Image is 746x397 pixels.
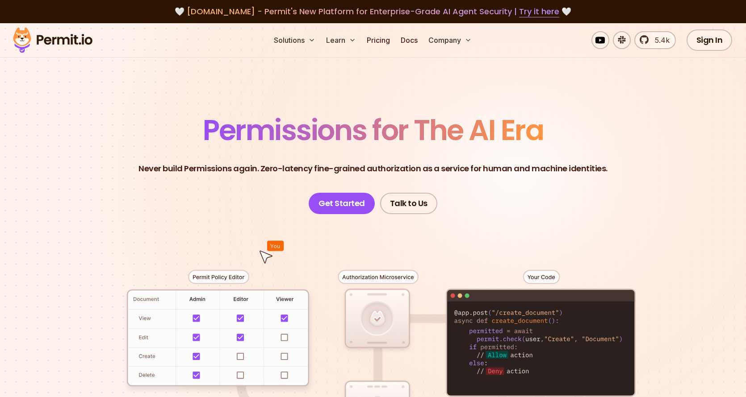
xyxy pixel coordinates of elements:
[9,25,96,55] img: Permit logo
[380,193,437,214] a: Talk to Us
[687,29,733,51] a: Sign In
[270,31,319,49] button: Solutions
[309,193,375,214] a: Get Started
[187,6,559,17] span: [DOMAIN_NAME] - Permit's New Platform for Enterprise-Grade AI Agent Security |
[203,110,543,150] span: Permissions for The AI Era
[397,31,421,49] a: Docs
[363,31,394,49] a: Pricing
[634,31,676,49] a: 5.4k
[21,5,725,18] div: 🤍 🤍
[138,162,608,175] p: Never build Permissions again. Zero-latency fine-grained authorization as a service for human and...
[519,6,559,17] a: Try it here
[323,31,360,49] button: Learn
[650,35,670,45] span: 5.4k
[425,31,475,49] button: Company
